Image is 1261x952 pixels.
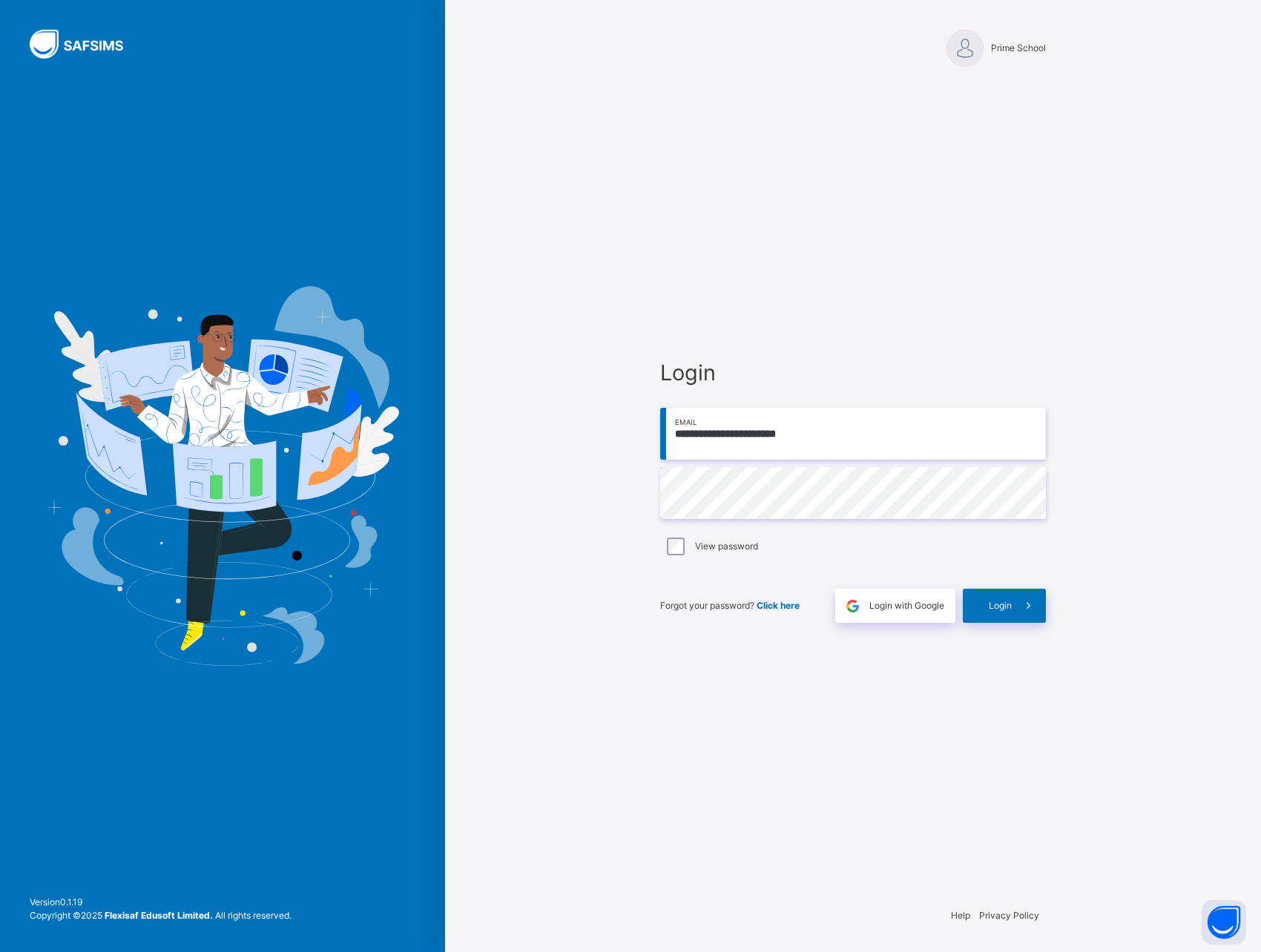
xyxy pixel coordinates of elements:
button: Open asap [1202,900,1246,945]
span: Login [989,599,1012,612]
span: Login [660,357,1046,389]
strong: Flexisaf Edusoft Limited. [105,910,213,921]
a: Click here [757,600,800,611]
a: Help [951,910,970,921]
img: Hero Image [46,286,399,666]
span: Copyright © 2025 All rights reserved. [30,910,292,921]
span: Forgot your password? [660,600,800,611]
label: View password [695,540,758,553]
img: google.396cfc9801f0270233282035f929180a.svg [844,598,861,615]
span: Prime School [991,42,1046,55]
a: Privacy Policy [979,910,1039,921]
img: SAFSIMS Logo [30,30,141,59]
span: Login with Google [869,599,944,612]
span: Version 0.1.19 [30,896,292,909]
